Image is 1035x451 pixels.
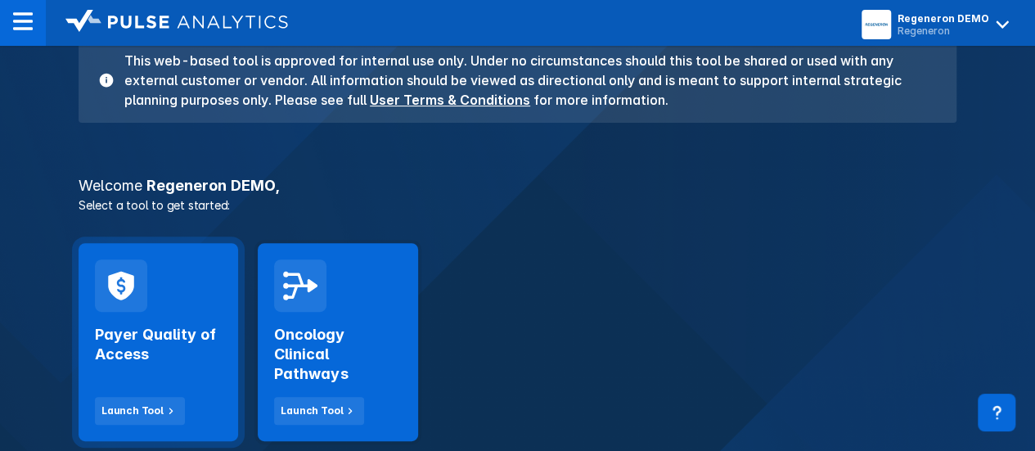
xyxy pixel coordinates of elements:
[101,404,164,418] div: Launch Tool
[65,10,288,33] img: logo
[69,178,966,193] h3: Regeneron DEMO ,
[865,13,888,36] img: menu button
[95,397,185,425] button: Launch Tool
[95,325,222,364] h2: Payer Quality of Access
[258,243,417,441] a: Oncology Clinical PathwaysLaunch Tool
[898,12,989,25] div: Regeneron DEMO
[13,11,33,31] img: menu--horizontal.svg
[115,51,937,110] h3: This web-based tool is approved for internal use only. Under no circumstances should this tool be...
[46,10,288,36] a: logo
[898,25,989,37] div: Regeneron
[370,92,530,108] a: User Terms & Conditions
[79,177,142,194] span: Welcome
[281,404,343,418] div: Launch Tool
[69,196,966,214] p: Select a tool to get started:
[274,397,364,425] button: Launch Tool
[978,394,1015,431] div: Contact Support
[274,325,401,384] h2: Oncology Clinical Pathways
[79,243,238,441] a: Payer Quality of AccessLaunch Tool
